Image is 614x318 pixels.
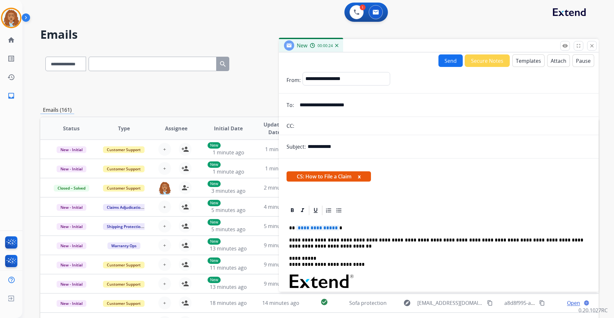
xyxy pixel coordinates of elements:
[63,125,80,132] span: Status
[562,43,568,49] mat-icon: remove_red_eye
[57,242,86,249] span: New - Initial
[264,184,298,191] span: 2 minutes ago
[465,54,510,67] button: Secure Notes
[103,166,145,172] span: Customer Support
[584,300,589,306] mat-icon: language
[210,264,247,271] span: 11 minutes ago
[572,54,594,67] button: Pause
[208,238,221,245] p: New
[181,280,189,288] mat-icon: person_add
[57,262,86,268] span: New - Initial
[576,43,581,49] mat-icon: fullscreen
[57,166,86,172] span: New - Initial
[211,187,246,194] span: 3 minutes ago
[103,185,145,192] span: Customer Support
[163,222,166,230] span: +
[158,297,171,309] button: +
[158,277,171,290] button: +
[181,165,189,172] mat-icon: person_add
[213,168,244,175] span: 1 minute ago
[358,173,361,180] button: x
[163,261,166,268] span: +
[260,121,289,136] span: Updated Date
[219,60,227,68] mat-icon: search
[208,257,221,264] p: New
[264,280,298,287] span: 9 minutes ago
[158,258,171,271] button: +
[181,145,189,153] mat-icon: person_add
[213,149,244,156] span: 1 minute ago
[589,43,595,49] mat-icon: close
[287,143,306,151] p: Subject:
[567,299,580,307] span: Open
[7,92,15,100] mat-icon: inbox
[181,184,189,192] mat-icon: person_remove
[287,101,294,109] p: To:
[118,125,130,132] span: Type
[297,42,307,49] span: New
[512,54,545,67] button: Templates
[214,125,243,132] span: Initial Date
[163,165,166,172] span: +
[163,203,166,211] span: +
[334,206,344,215] div: Bullet List
[539,300,545,306] mat-icon: content_copy
[40,28,599,41] h2: Emails
[158,239,171,252] button: +
[579,306,608,314] p: 0.20.1027RC
[210,245,247,252] span: 13 minutes ago
[264,203,298,210] span: 4 minutes ago
[211,207,246,214] span: 5 minutes ago
[287,206,297,215] div: Bold
[57,204,86,211] span: New - Initial
[417,299,483,307] span: [EMAIL_ADDRESS][DOMAIN_NAME]
[181,222,189,230] mat-icon: person_add
[210,283,247,290] span: 13 minutes ago
[158,143,171,156] button: +
[210,299,247,306] span: 18 minutes ago
[57,223,86,230] span: New - Initial
[107,242,140,249] span: Warranty Ops
[208,200,221,206] p: New
[7,73,15,81] mat-icon: history
[165,125,187,132] span: Assignee
[57,300,86,307] span: New - Initial
[57,146,86,153] span: New - Initial
[298,206,307,215] div: Italic
[7,55,15,62] mat-icon: list_alt
[208,161,221,168] p: New
[163,299,166,307] span: +
[103,262,145,268] span: Customer Support
[158,200,171,213] button: +
[208,277,221,283] p: New
[311,206,320,215] div: Underline
[208,142,221,149] p: New
[7,36,15,44] mat-icon: home
[318,43,333,48] span: 00:00:24
[158,181,171,195] img: agent-avatar
[181,261,189,268] mat-icon: person_add
[181,299,189,307] mat-icon: person_add
[57,281,86,288] span: New - Initial
[163,241,166,249] span: +
[264,242,298,249] span: 9 minutes ago
[163,280,166,288] span: +
[438,54,463,67] button: Send
[211,226,246,233] span: 5 minutes ago
[103,300,145,307] span: Customer Support
[2,9,20,27] img: avatar
[181,203,189,211] mat-icon: person_add
[324,206,334,215] div: Ordered List
[262,299,299,306] span: 14 minutes ago
[103,146,145,153] span: Customer Support
[504,299,601,306] span: a8d8f995-adf6-4c07-aa58-9563dd199760
[320,298,328,306] mat-icon: check_circle
[158,162,171,175] button: +
[264,223,298,230] span: 5 minutes ago
[163,145,166,153] span: +
[158,220,171,232] button: +
[181,241,189,249] mat-icon: person_add
[54,185,89,192] span: Closed – Solved
[103,223,147,230] span: Shipping Protection
[265,146,297,153] span: 1 minute ago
